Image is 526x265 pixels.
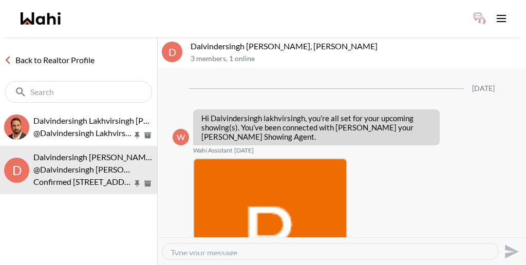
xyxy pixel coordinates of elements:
div: [DATE] [472,84,495,93]
div: D [4,158,29,183]
time: 2025-09-08T20:17:03.986Z [234,146,254,155]
button: Pin [133,131,142,140]
div: W [173,129,189,145]
input: Search [30,87,129,97]
img: D [4,115,29,140]
span: Dalvindersingh [PERSON_NAME], [PERSON_NAME] [33,152,220,162]
span: Wahi Assistant [193,146,232,155]
p: Confirmed [STREET_ADDRESS][PERSON_NAME] [DATE] • 6:30 PM [33,176,133,188]
button: Toggle open navigation menu [491,8,512,29]
div: D [162,42,182,62]
button: Archive [142,179,153,188]
button: Pin [133,179,142,188]
div: Dalvindersingh Lakhvirsingh Jaswal, Behnam [4,115,29,140]
textarea: Type your message [171,248,490,255]
span: Dalvindersingh Lakhvirsingh [PERSON_NAME] [33,116,200,125]
a: Wahi homepage [21,12,61,25]
button: Archive [142,131,153,140]
p: Hi Dalvindersingh lakhvirsingh, you’re all set for your upcoming showing(s). You’ve been connecte... [201,113,431,141]
p: @Dalvindersingh Lakhvirsingh [PERSON_NAME] - I tried to reach and confirm the appointment for 6:3... [33,127,133,139]
p: 3 members , 1 online [191,54,522,63]
p: Dalvindersingh [PERSON_NAME], [PERSON_NAME] [191,41,522,51]
p: @Dalvindersingh [PERSON_NAME] , good morning [PERSON_NAME] This is [PERSON_NAME] here [PERSON_NAM... [33,163,133,176]
button: Send [499,240,522,263]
